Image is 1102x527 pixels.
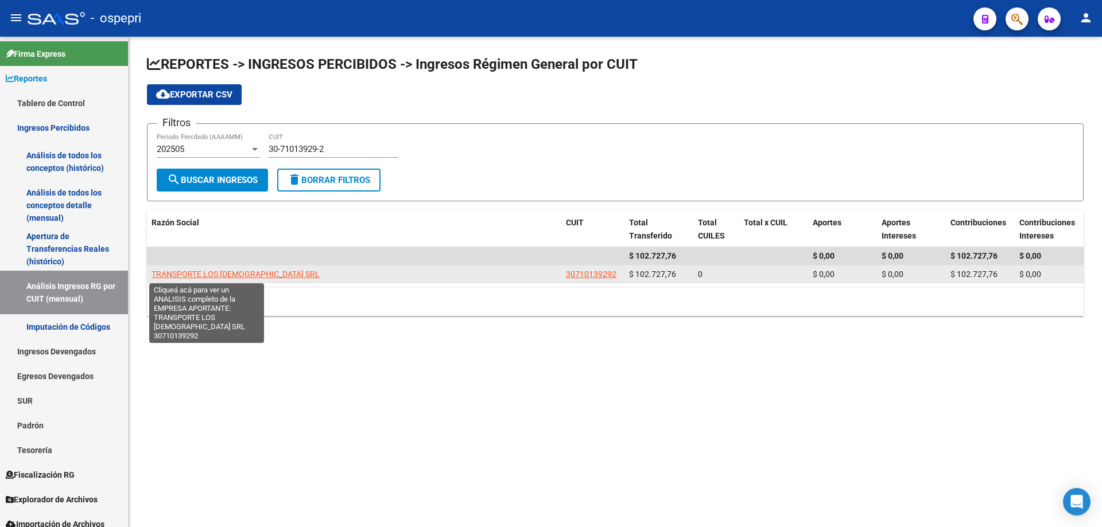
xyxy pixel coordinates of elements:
span: 0 [698,270,703,279]
mat-icon: menu [9,11,23,25]
button: Borrar Filtros [277,169,381,192]
span: Razón Social [152,218,199,227]
div: Open Intercom Messenger [1063,488,1091,516]
h3: Filtros [157,115,196,131]
span: Explorador de Archivos [6,493,98,506]
span: $ 102.727,76 [629,270,676,279]
datatable-header-cell: Contribuciones Intereses [1015,210,1084,248]
datatable-header-cell: Total x CUIL [739,210,808,248]
span: Aportes Intereses [882,218,916,240]
mat-icon: person [1079,11,1093,25]
span: 202505 [157,144,184,154]
span: Exportar CSV [156,89,232,100]
button: Exportar CSV [147,84,242,105]
span: $ 102.727,76 [950,251,998,260]
span: $ 0,00 [813,270,835,279]
button: Buscar Ingresos [157,169,268,192]
span: Reportes [6,72,47,85]
span: Buscar Ingresos [167,175,258,185]
datatable-header-cell: Total CUILES [693,210,739,248]
mat-icon: cloud_download [156,87,170,101]
span: TRANSPORTE LOS [DEMOGRAPHIC_DATA] SRL [152,270,320,279]
span: $ 0,00 [1019,270,1041,279]
span: $ 0,00 [882,251,903,260]
span: CUIT [566,218,584,227]
datatable-header-cell: Razón Social [147,210,561,248]
span: $ 0,00 [813,251,835,260]
span: $ 102.727,76 [950,270,998,279]
span: Firma Express [6,48,65,60]
span: Contribuciones [950,218,1006,227]
datatable-header-cell: Total Transferido [624,210,693,248]
span: $ 0,00 [882,270,903,279]
span: Total Transferido [629,218,672,240]
span: - ospepri [91,6,141,31]
span: $ 0,00 [1019,251,1041,260]
span: Contribuciones Intereses [1019,218,1075,240]
datatable-header-cell: CUIT [561,210,624,248]
datatable-header-cell: Contribuciones [946,210,1015,248]
mat-icon: search [167,173,181,186]
datatable-header-cell: Aportes [808,210,877,248]
span: Fiscalización RG [6,469,75,481]
span: Borrar Filtros [288,175,370,185]
span: Aportes [813,218,841,227]
span: REPORTES -> INGRESOS PERCIBIDOS -> Ingresos Régimen General por CUIT [147,56,638,72]
datatable-header-cell: Aportes Intereses [877,210,946,248]
span: Total x CUIL [744,218,787,227]
span: 30710139292 [566,270,616,279]
span: $ 102.727,76 [629,251,676,260]
span: Total CUILES [698,218,725,240]
mat-icon: delete [288,173,301,186]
